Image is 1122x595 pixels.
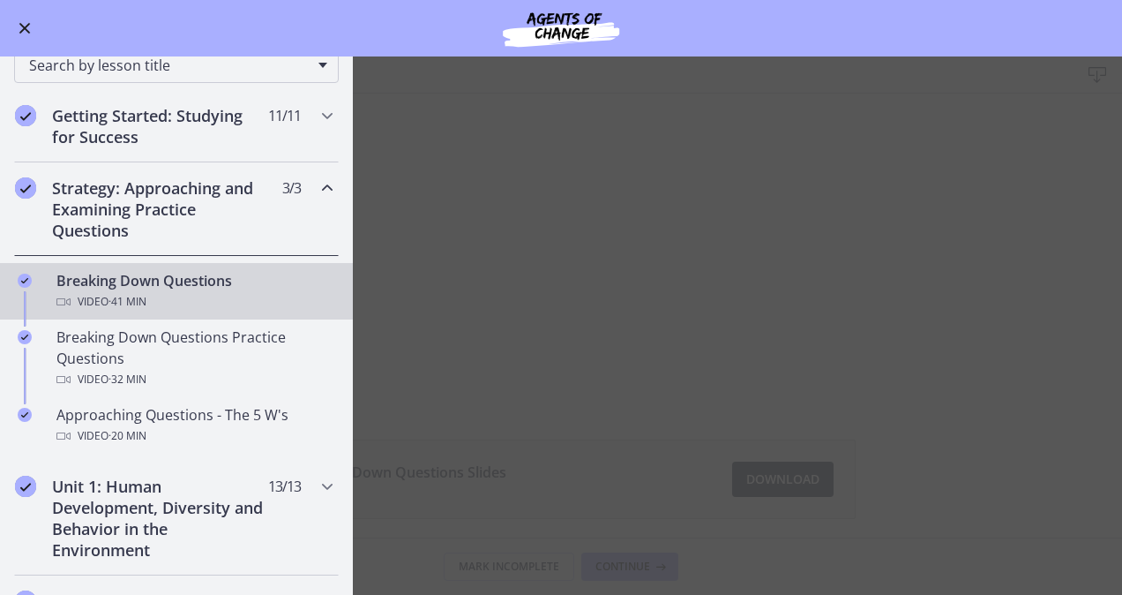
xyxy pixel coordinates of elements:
[56,369,332,390] div: Video
[108,369,146,390] span: · 32 min
[52,105,267,147] h2: Getting Started: Studying for Success
[108,291,146,313] span: · 41 min
[15,177,36,199] i: Completed
[56,426,332,447] div: Video
[56,404,332,447] div: Approaching Questions - The 5 W's
[268,476,301,497] span: 13 / 13
[29,56,310,75] span: Search by lesson title
[18,408,32,422] i: Completed
[268,105,301,126] span: 11 / 11
[18,330,32,344] i: Completed
[56,291,332,313] div: Video
[52,476,267,561] h2: Unit 1: Human Development, Diversity and Behavior in the Environment
[56,270,332,313] div: Breaking Down Questions
[15,476,36,497] i: Completed
[282,177,301,199] span: 3 / 3
[14,18,35,39] button: Enable menu
[14,48,339,83] div: Search by lesson title
[108,426,146,447] span: · 20 min
[52,177,267,241] h2: Strategy: Approaching and Examining Practice Questions
[56,327,332,390] div: Breaking Down Questions Practice Questions
[455,7,667,49] img: Agents of Change
[18,274,32,288] i: Completed
[15,105,36,126] i: Completed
